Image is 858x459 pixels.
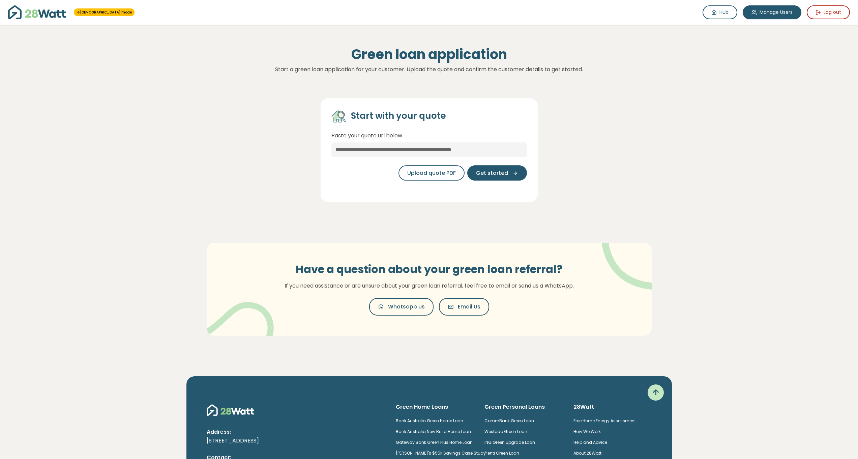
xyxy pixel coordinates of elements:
[584,224,672,290] img: vector
[207,436,385,445] p: [STREET_ADDRESS]
[407,169,456,177] span: Upload quote PDF
[439,298,489,316] button: Email Us
[573,403,652,411] h6: 28Watt
[484,450,519,456] a: Plenti Green Loan
[8,5,66,19] img: 28Watt
[388,303,425,311] span: Whatsapp us
[703,5,737,19] a: Hub
[276,281,583,290] p: If you need assistance or are unsure about your green loan referral, feel free to email or send u...
[573,418,636,424] a: Free Home Energy Assessment
[331,131,527,140] p: Paste your quote url below
[398,165,465,181] button: Upload quote PDF
[396,418,463,424] a: Bank Australia Green Home Loan
[369,298,434,316] button: Whatsapp us
[573,429,601,434] a: How We Work
[484,439,535,445] a: ING Green Upgrade Loan
[396,429,471,434] a: Bank Australia New Build Home Loan
[484,403,563,411] h6: Green Personal Loans
[207,428,385,436] p: Address:
[467,165,527,181] button: Get started
[458,303,480,311] span: Email Us
[484,429,527,434] a: Westpac Green Loan
[351,110,446,122] h4: Start with your quote
[396,439,473,445] a: Gateway Bank Green Plus Home Loan
[199,46,660,62] h1: Green loan application
[484,418,534,424] a: CommBank Green Loan
[743,5,801,19] a: Manage Users
[77,10,132,15] a: [DEMOGRAPHIC_DATA] mode
[573,450,601,456] a: About 28Watt
[396,403,474,411] h6: Green Home Loans
[573,439,607,445] a: Help and Advice
[476,169,508,177] span: Get started
[276,263,583,276] h3: Have a question about your green loan referral?
[807,5,850,19] button: Log out
[396,450,486,456] a: [PERSON_NAME]'s $55k Savings Case Study
[207,403,254,417] img: 28Watt
[74,8,135,16] span: You're in 28Watt mode - full access to all features!
[199,65,660,74] p: Start a green loan application for your customer. Upload the quote and confirm the customer detai...
[202,285,274,352] img: vector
